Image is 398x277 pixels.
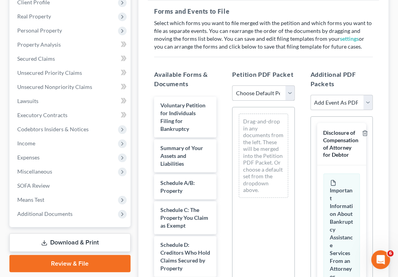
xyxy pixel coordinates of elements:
a: Download & Print [9,234,131,252]
span: Summary of Your Assets and Liabilities [160,145,203,167]
span: Voluntary Petition for Individuals Filing for Bankruptcy [160,102,205,132]
a: Lawsuits [11,94,131,108]
span: SOFA Review [17,182,50,189]
div: Drag-and-drop in any documents from the left. These will be merged into the Petition PDF Packet. ... [239,114,288,198]
a: Unsecured Nonpriority Claims [11,80,131,94]
span: Miscellaneous [17,168,52,175]
a: Review & File [9,255,131,272]
span: Schedule D: Creditors Who Hold Claims Secured by Property [160,241,210,272]
span: Executory Contracts [17,112,67,118]
p: Select which forms you want to file merged with the petition and which forms you want to file as ... [154,19,373,51]
span: Means Test [17,196,44,203]
span: Property Analysis [17,41,61,48]
iframe: Intercom live chat [371,250,390,269]
span: Petition PDF Packet [232,71,293,78]
span: Schedule A/B: Property [160,179,195,194]
span: 6 [387,250,394,257]
a: Executory Contracts [11,108,131,122]
h5: Additional PDF Packets [311,70,373,89]
span: Schedule C: The Property You Claim as Exempt [160,206,208,229]
span: Income [17,140,35,147]
a: SOFA Review [11,179,131,193]
span: Unsecured Nonpriority Claims [17,83,92,90]
h5: Forms and Events to File [154,7,373,16]
span: Real Property [17,13,51,20]
a: settings [340,35,359,42]
span: Personal Property [17,27,62,34]
span: Secured Claims [17,55,55,62]
span: Expenses [17,154,40,161]
a: Unsecured Priority Claims [11,66,131,80]
a: Property Analysis [11,38,131,52]
span: Disclosure of Compensation of Attorney for Debtor [323,129,359,158]
span: Codebtors Insiders & Notices [17,126,89,132]
span: Lawsuits [17,98,38,104]
a: Secured Claims [11,52,131,66]
span: Unsecured Priority Claims [17,69,82,76]
span: Additional Documents [17,210,73,217]
h5: Available Forms & Documents [154,70,216,89]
